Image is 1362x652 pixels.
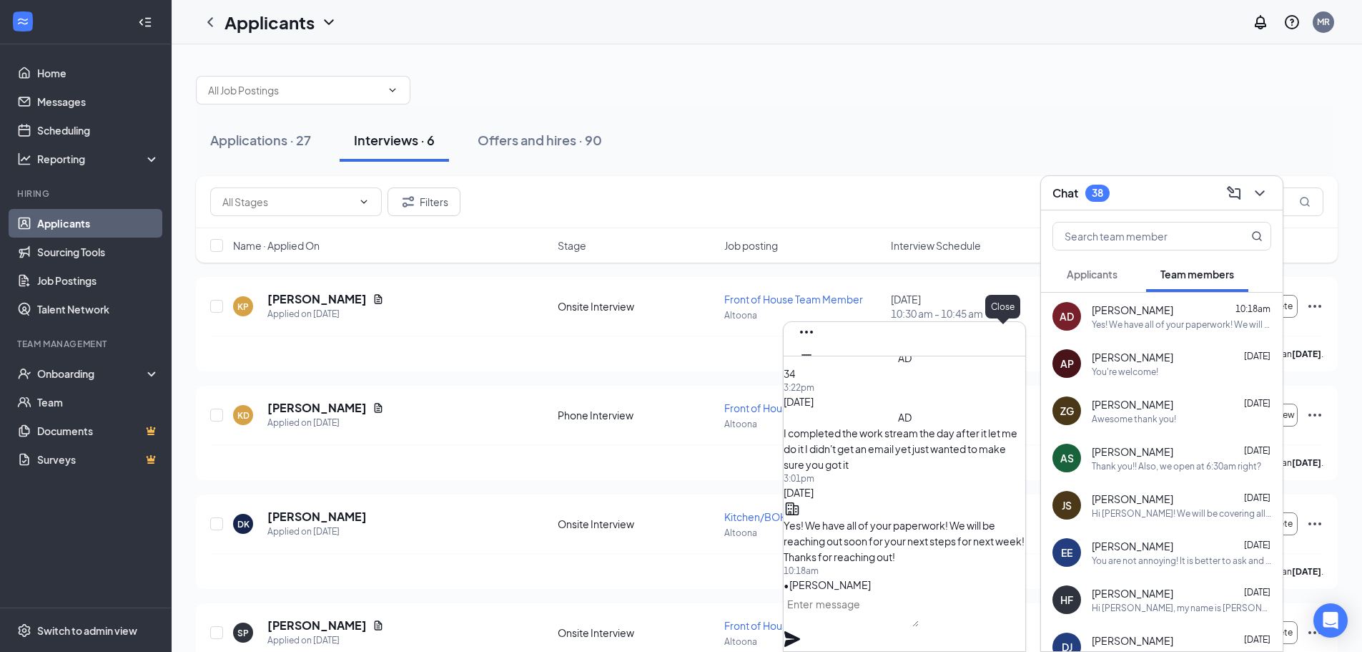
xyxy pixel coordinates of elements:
[267,307,384,321] div: Applied on [DATE]
[37,209,159,238] a: Applicants
[1244,634,1270,645] span: [DATE]
[891,238,981,253] span: Interview Schedule
[784,395,814,408] span: [DATE]
[1060,404,1074,418] div: ZG
[1313,603,1348,638] div: Open Intercom Messenger
[1092,507,1271,520] div: Hi [PERSON_NAME]! We will be covering all that during your Orientation and Welcome Day class [DAT...
[222,194,352,210] input: All Stages
[724,238,778,253] span: Job posting
[237,301,249,313] div: KP
[1062,498,1072,512] div: JS
[267,525,367,539] div: Applied on [DATE]
[17,188,157,200] div: Hiring
[1306,407,1323,424] svg: Ellipses
[1292,566,1321,577] b: [DATE]
[784,578,871,591] span: • [PERSON_NAME]
[1244,445,1270,456] span: [DATE]
[891,292,1049,321] div: [DATE]
[354,131,435,149] div: Interviews · 6
[558,626,716,640] div: Onsite Interview
[795,321,818,344] button: Ellipses
[237,518,250,530] div: DK
[798,346,815,364] svg: Minimize
[1092,366,1158,378] div: You're welcome!
[784,367,795,380] span: 34
[400,193,417,210] svg: Filter
[233,238,320,253] span: Name · Applied On
[224,10,315,34] h1: Applicants
[1092,460,1261,472] div: Thank you!! Also, we open at 6:30am right?
[478,131,602,149] div: Offers and hires · 90
[372,620,384,631] svg: Document
[1092,397,1173,412] span: [PERSON_NAME]
[1299,196,1311,208] svg: MagnifyingGlass
[1092,413,1176,425] div: Awesome thank you!
[1223,182,1245,205] button: ComposeMessage
[1067,268,1117,281] span: Applicants
[358,196,370,208] svg: ChevronDown
[558,299,716,313] div: Onsite Interview
[1244,492,1270,503] span: [DATE]
[1060,309,1074,323] div: AD
[267,633,384,648] div: Applied on [DATE]
[1244,587,1270,598] span: [DATE]
[724,510,857,523] span: Kitchen/BOH Team Member
[1251,185,1268,202] svg: ChevronDown
[724,527,882,539] p: Altoona
[208,82,381,98] input: All Job Postings
[202,14,219,31] svg: ChevronLeft
[1306,298,1323,315] svg: Ellipses
[1292,349,1321,359] b: [DATE]
[558,517,716,531] div: Onsite Interview
[724,402,863,414] span: Front of House Team Member
[17,152,31,166] svg: Analysis
[37,116,159,145] a: Scheduling
[372,293,384,305] svg: Document
[784,500,801,517] svg: Company
[37,417,159,445] a: DocumentsCrown
[1092,318,1271,331] div: Yes! We have all of your paperwork! We will be reaching out soon for your next steps for next wee...
[17,366,31,381] svg: UserCheck
[138,15,152,29] svg: Collapse
[37,266,159,295] a: Job Postings
[267,291,367,307] h5: [PERSON_NAME]
[37,152,160,166] div: Reporting
[724,309,882,321] p: Altoona
[1251,230,1263,242] svg: MagnifyingGlass
[320,14,337,31] svg: ChevronDown
[784,565,1025,577] div: 10:18am
[267,416,384,430] div: Applied on [DATE]
[1317,16,1330,28] div: MR
[1306,515,1323,532] svg: Ellipses
[1244,351,1270,361] span: [DATE]
[267,400,367,416] h5: [PERSON_NAME]
[891,306,1049,321] span: 10:30 am - 10:45 am
[1060,451,1074,465] div: AS
[1092,539,1173,553] span: [PERSON_NAME]
[1235,303,1270,314] span: 10:18am
[388,188,460,216] button: Filter Filters
[16,14,30,29] svg: WorkstreamLogo
[1283,14,1301,31] svg: QuestionInfo
[558,238,586,253] span: Stage
[267,509,367,525] h5: [PERSON_NAME]
[267,618,367,633] h5: [PERSON_NAME]
[37,366,147,381] div: Onboarding
[898,350,912,366] div: AD
[1060,356,1074,371] div: AP
[37,87,159,116] a: Messages
[784,472,1025,485] div: 3:01pm
[1092,350,1173,364] span: [PERSON_NAME]
[1092,602,1271,614] div: Hi [PERSON_NAME], my name is [PERSON_NAME] and I am the Director of Talent here at CFA Altoona! I...
[1092,444,1173,459] span: [PERSON_NAME]
[784,381,1025,394] div: 3:22pm
[724,418,882,430] p: Altoona
[784,631,801,648] button: Plane
[387,84,398,96] svg: ChevronDown
[1292,457,1321,468] b: [DATE]
[798,323,815,341] svg: Ellipses
[17,338,157,350] div: Team Management
[724,293,863,306] span: Front of House Team Member
[1092,187,1103,199] div: 38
